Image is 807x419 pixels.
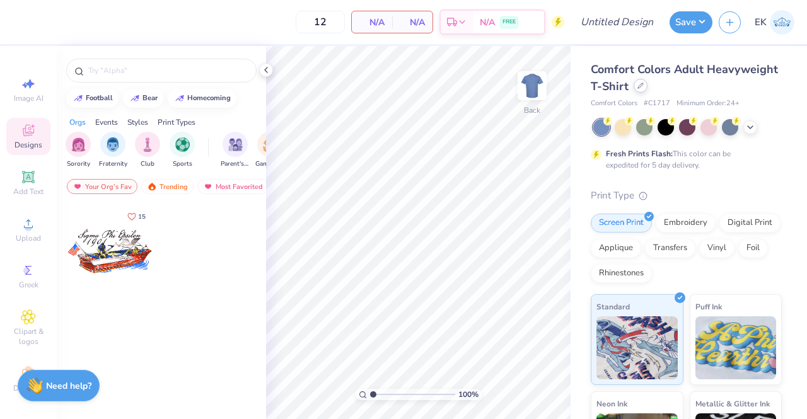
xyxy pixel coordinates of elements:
[591,264,652,283] div: Rhinestones
[99,132,127,169] button: filter button
[591,239,641,258] div: Applique
[141,179,194,194] div: Trending
[591,214,652,232] div: Screen Print
[135,132,160,169] div: filter for Club
[400,16,425,29] span: N/A
[127,117,148,128] div: Styles
[187,95,231,101] div: homecoming
[359,16,385,29] span: N/A
[86,95,113,101] div: football
[99,132,127,169] div: filter for Fraternity
[170,132,195,169] button: filter button
[221,132,250,169] div: filter for Parent's Weekend
[69,117,86,128] div: Orgs
[141,159,154,169] span: Club
[502,18,516,26] span: FREE
[13,383,44,393] span: Decorate
[719,214,781,232] div: Digital Print
[596,397,627,410] span: Neon Ink
[606,148,761,171] div: This color can be expedited for 5 day delivery.
[14,93,44,103] span: Image AI
[520,73,545,98] img: Back
[221,159,250,169] span: Parent's Weekend
[221,132,250,169] button: filter button
[66,89,119,108] button: football
[770,10,794,35] img: Emma Kelley
[15,140,42,150] span: Designs
[175,137,190,152] img: Sports Image
[699,239,734,258] div: Vinyl
[122,208,151,225] button: Like
[99,159,127,169] span: Fraternity
[123,89,163,108] button: bear
[147,182,157,191] img: trending.gif
[173,159,192,169] span: Sports
[480,16,495,29] span: N/A
[296,11,345,33] input: – –
[591,188,782,203] div: Print Type
[596,300,630,313] span: Standard
[73,182,83,191] img: most_fav.gif
[591,98,637,109] span: Comfort Colors
[255,159,284,169] span: Game Day
[524,105,540,116] div: Back
[738,239,768,258] div: Foil
[142,95,158,101] div: bear
[67,159,90,169] span: Sorority
[46,380,91,392] strong: Need help?
[571,9,663,35] input: Untitled Design
[16,233,41,243] span: Upload
[66,132,91,169] div: filter for Sorority
[458,389,479,400] span: 100 %
[170,132,195,169] div: filter for Sports
[73,95,83,102] img: trend_line.gif
[263,137,277,152] img: Game Day Image
[255,132,284,169] button: filter button
[755,10,794,35] a: EK
[95,117,118,128] div: Events
[197,179,269,194] div: Most Favorited
[591,62,778,94] span: Comfort Colors Adult Heavyweight T-Shirt
[656,214,716,232] div: Embroidery
[158,117,195,128] div: Print Types
[175,95,185,102] img: trend_line.gif
[13,187,44,197] span: Add Text
[66,132,91,169] button: filter button
[228,137,243,152] img: Parent's Weekend Image
[755,15,767,30] span: EK
[645,239,695,258] div: Transfers
[670,11,712,33] button: Save
[644,98,670,109] span: # C1717
[135,132,160,169] button: filter button
[676,98,740,109] span: Minimum Order: 24 +
[87,64,248,77] input: Try "Alpha"
[695,397,770,410] span: Metallic & Glitter Ink
[203,182,213,191] img: most_fav.gif
[138,214,146,220] span: 15
[168,89,236,108] button: homecoming
[130,95,140,102] img: trend_line.gif
[596,316,678,379] img: Standard
[606,149,673,159] strong: Fresh Prints Flash:
[6,326,50,347] span: Clipart & logos
[255,132,284,169] div: filter for Game Day
[71,137,86,152] img: Sorority Image
[67,179,137,194] div: Your Org's Fav
[141,137,154,152] img: Club Image
[695,300,722,313] span: Puff Ink
[19,280,38,290] span: Greek
[695,316,777,379] img: Puff Ink
[106,137,120,152] img: Fraternity Image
